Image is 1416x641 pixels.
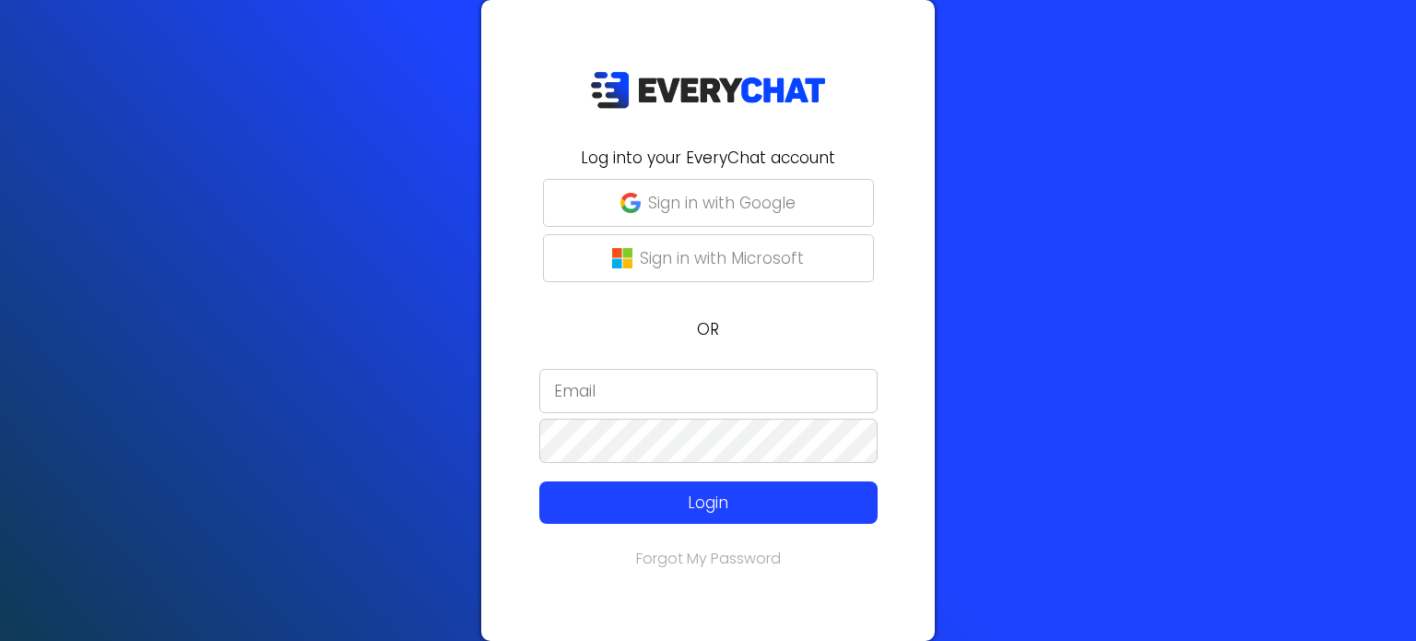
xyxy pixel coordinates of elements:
p: Login [573,491,844,515]
img: google-g.png [620,193,641,213]
button: Sign in with Microsoft [543,234,874,282]
button: Login [539,481,878,524]
a: Forgot My Password [636,548,781,569]
input: Email [539,369,878,413]
p: Sign in with Microsoft [640,246,804,270]
p: OR [492,317,924,341]
button: Sign in with Google [543,179,874,227]
p: Sign in with Google [648,191,796,215]
h2: Log into your EveryChat account [492,146,924,170]
img: EveryChat_logo_dark.png [590,71,826,109]
img: microsoft-logo.png [612,248,632,268]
